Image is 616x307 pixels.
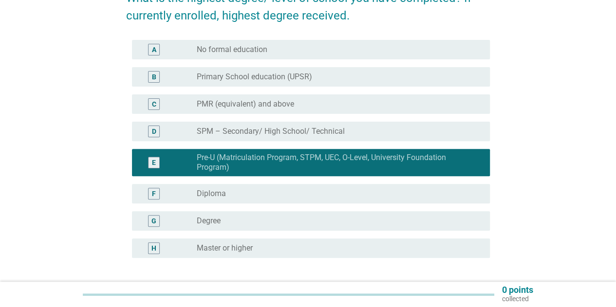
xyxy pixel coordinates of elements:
label: Master or higher [197,243,253,253]
label: Primary School education (UPSR) [197,72,312,82]
div: D [152,126,156,137]
div: E [152,158,156,168]
div: F [152,189,156,199]
label: SPM – Secondary/ High School/ Technical [197,126,345,136]
div: H [151,243,156,253]
label: Diploma [197,189,226,199]
p: collected [502,294,533,303]
label: Pre-U (Matriculation Program, STPM, UEC, O-Level, University Foundation Program) [197,153,474,172]
div: B [152,72,156,82]
label: No formal education [197,45,267,54]
label: Degree [197,216,221,226]
div: C [152,99,156,109]
div: A [152,45,156,55]
div: G [151,216,156,226]
p: 0 points [502,286,533,294]
label: PMR (equivalent) and above [197,99,294,109]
